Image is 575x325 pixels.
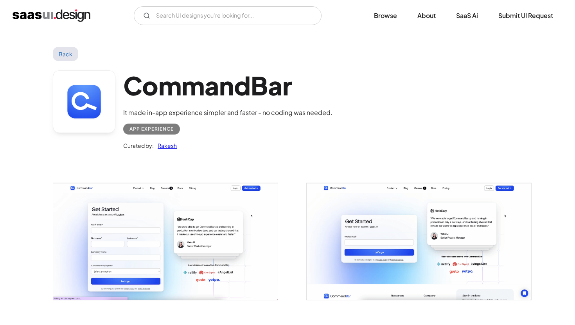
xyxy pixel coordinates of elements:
img: 63d8cb04c27c5b6b4cc4dcfc_CommandBar%20Get%20Started%20.png [53,183,278,300]
a: SaaS Ai [447,7,487,24]
input: Search UI designs you're looking for... [134,6,322,25]
a: Submit UI Request [489,7,562,24]
a: Browse [365,7,406,24]
form: Email Form [134,6,322,25]
div: Curated by: [123,141,154,150]
div: It made in-app experience simpler and faster - no coding was needed. [123,108,332,117]
h1: CommandBar [123,70,332,101]
a: open lightbox [53,183,278,300]
a: home [13,9,90,22]
img: 63d8cb044bb5ec4d5f35ced9_CommandBar%20Get%20Started%202.png [307,183,531,300]
a: Rakesh [154,141,177,150]
a: open lightbox [307,183,531,300]
a: Back [53,47,78,61]
a: About [408,7,445,24]
div: App Experience [129,124,174,134]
